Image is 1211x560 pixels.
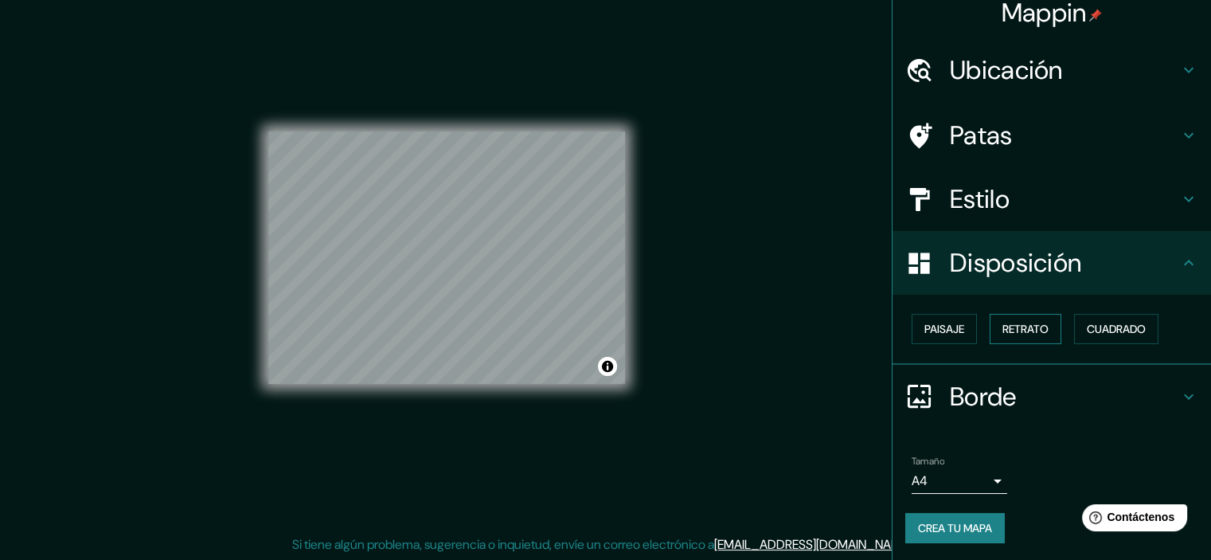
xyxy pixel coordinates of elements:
font: Disposición [950,246,1081,280]
font: Paisaje [924,322,964,336]
div: Patas [893,104,1211,167]
button: Cuadrado [1074,314,1158,344]
a: [EMAIL_ADDRESS][DOMAIN_NAME] [714,536,911,553]
font: Retrato [1002,322,1049,336]
font: Borde [950,380,1017,413]
font: Tamaño [912,455,944,468]
button: Paisaje [912,314,977,344]
img: pin-icon.png [1089,9,1102,22]
font: Estilo [950,182,1010,216]
div: Estilo [893,167,1211,231]
iframe: Lanzador de widgets de ayuda [1069,498,1193,542]
div: A4 [912,468,1007,494]
font: Si tiene algún problema, sugerencia o inquietud, envíe un correo electrónico a [292,536,714,553]
div: Ubicación [893,38,1211,102]
font: Patas [950,119,1013,152]
button: Activar o desactivar atribución [598,357,617,376]
font: Cuadrado [1087,322,1146,336]
font: Crea tu mapa [918,521,992,535]
font: A4 [912,472,928,489]
button: Crea tu mapa [905,513,1005,543]
div: Borde [893,365,1211,429]
div: Disposición [893,231,1211,295]
font: Ubicación [950,53,1063,87]
button: Retrato [990,314,1061,344]
canvas: Mapa [268,131,625,384]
